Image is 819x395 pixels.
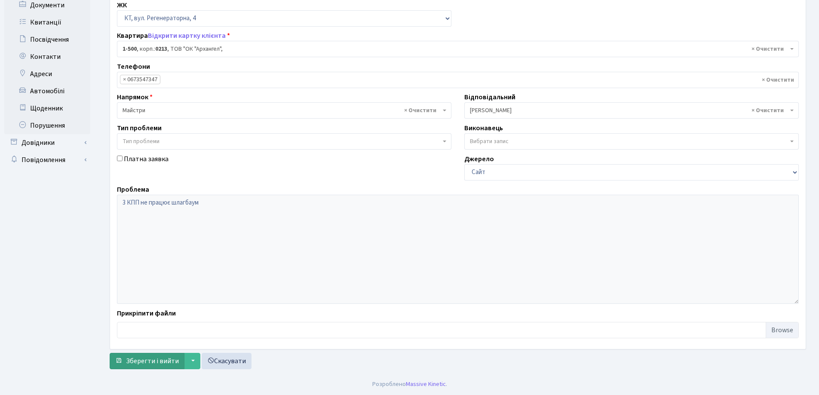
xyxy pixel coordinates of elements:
[120,75,160,84] li: 0673547347
[4,14,90,31] a: Квитанції
[4,134,90,151] a: Довідники
[123,45,137,53] b: 1-500
[4,31,90,48] a: Посвідчення
[155,45,167,53] b: 0213
[404,106,436,115] span: Видалити всі елементи
[117,102,451,119] span: Майстри
[117,61,150,72] label: Телефони
[148,31,226,40] a: Відкрити картку клієнта
[464,102,799,119] span: Коровін О.Д.
[4,151,90,168] a: Повідомлення
[117,195,799,304] textarea: 3 КПП не працює шлагбаум
[4,117,90,134] a: Порушення
[470,106,788,115] span: Коровін О.Д.
[117,184,149,195] label: Проблема
[4,100,90,117] a: Щоденник
[110,353,184,369] button: Зберегти і вийти
[117,123,162,133] label: Тип проблеми
[4,65,90,83] a: Адреси
[123,106,441,115] span: Майстри
[202,353,252,369] a: Скасувати
[762,76,794,84] span: Видалити всі елементи
[117,92,153,102] label: Напрямок
[126,356,179,366] span: Зберегти і вийти
[464,154,494,164] label: Джерело
[123,75,126,84] span: ×
[470,137,509,146] span: Вибрати запис
[752,106,784,115] span: Видалити всі елементи
[4,83,90,100] a: Автомобілі
[406,380,446,389] a: Massive Kinetic
[124,154,169,164] label: Платна заявка
[4,48,90,65] a: Контакти
[372,380,447,389] div: Розроблено .
[123,137,160,146] span: Тип проблеми
[752,45,784,53] span: Видалити всі елементи
[123,45,788,53] span: <b>1-500</b>, корп.: <b>0213</b>, ТОВ "ОК "Архангел",
[464,92,515,102] label: Відповідальний
[464,123,503,133] label: Виконавець
[117,41,799,57] span: <b>1-500</b>, корп.: <b>0213</b>, ТОВ "ОК "Архангел",
[117,308,176,318] label: Прикріпити файли
[117,31,230,41] label: Квартира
